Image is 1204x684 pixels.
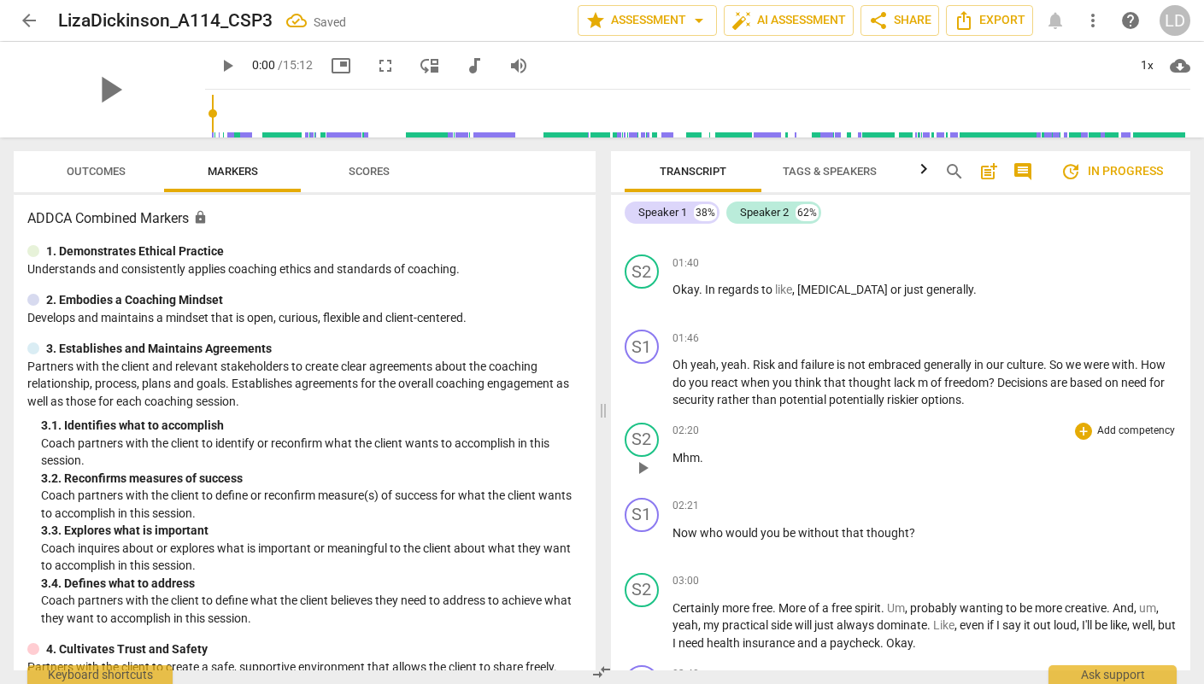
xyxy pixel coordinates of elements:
[831,601,855,615] span: free
[1002,618,1024,632] span: say
[217,56,238,76] span: play_arrow
[795,618,814,632] span: will
[1135,358,1141,371] span: .
[1121,376,1149,389] span: need
[837,618,877,632] span: always
[503,50,534,81] button: Volume
[1050,376,1070,389] span: are
[27,309,582,327] p: Develops and maintains a mindset that is open, curious, flexible and client-centered.
[1170,56,1190,76] span: cloud_download
[797,283,890,296] span: [MEDICAL_DATA]
[1048,665,1177,684] div: Ask support
[761,526,783,540] span: you
[997,376,1050,389] span: Decisions
[961,393,965,406] span: .
[868,358,924,371] span: embraced
[638,204,687,221] div: Speaker 1
[672,283,699,296] span: Okay
[1107,601,1113,615] span: .
[798,526,842,540] span: without
[880,636,886,650] span: .
[41,592,582,627] p: Coach partners with the client to define what the client believes they need to address to achieve...
[752,393,779,406] span: than
[629,454,656,482] button: Play
[1013,161,1033,182] span: comment
[877,618,927,632] span: dominate
[716,358,721,371] span: ,
[1083,10,1103,31] span: more_vert
[326,50,356,81] button: Picture in picture
[1019,601,1035,615] span: be
[41,575,582,593] div: 3. 4. Defines what to address
[731,10,846,31] span: AI Assessment
[717,393,752,406] span: rather
[27,358,582,411] p: Partners with the client and relevant stakeholders to create clear agreements about the coaching ...
[721,358,747,371] span: yeah
[731,10,752,31] span: auto_fix_high
[672,574,699,588] span: 03:00
[725,526,761,540] span: would
[625,254,659,289] div: Change speaker
[699,283,705,296] span: .
[689,10,709,31] span: arrow_drop_down
[855,601,881,615] span: spirit
[772,376,795,389] span: you
[1153,618,1158,632] span: ,
[193,210,208,225] span: Assessment is enabled for this document. The competency model is locked and follows the assessmen...
[904,283,926,296] span: just
[689,376,711,389] span: you
[837,358,848,371] span: is
[752,601,772,615] span: free
[941,158,968,185] button: Search
[508,56,529,76] span: volume_up
[1095,424,1177,439] p: Add competency
[887,601,905,615] span: Filler word
[1065,601,1107,615] span: creative
[286,10,346,31] div: All changes saved
[694,204,717,221] div: 38%
[894,376,918,389] span: lack
[41,540,582,575] p: Coach inquires about or explores what is important or meaningful to the client about what they wa...
[711,376,741,389] span: react
[1049,358,1066,371] span: So
[740,204,789,221] div: Speaker 2
[591,662,612,682] span: compare_arrows
[741,376,772,389] span: when
[46,243,224,260] p: 1. Demonstrates Ethical Practice
[41,522,582,540] div: 3. 3. Explores what is important
[822,601,831,615] span: a
[1127,618,1132,632] span: ,
[41,470,582,488] div: 3. 2. Reconfirms measures of success
[46,640,208,658] p: 4. Cultivates Trust and Safety
[698,618,703,632] span: ,
[1134,601,1139,615] span: ,
[771,618,795,632] span: side
[349,165,390,178] span: Scores
[632,458,653,478] span: play_arrow
[27,665,173,684] div: Keyboard shortcuts
[779,393,829,406] span: potential
[1060,161,1163,182] span: In progress
[625,330,659,364] div: Change speaker
[672,451,700,465] span: Mhm
[913,636,916,650] span: .
[41,435,582,470] p: Coach partners with the client to identify or reconfirm what the client wants to accomplish in th...
[1070,376,1105,389] span: based
[672,667,699,681] span: 03:40
[722,618,771,632] span: practical
[700,526,725,540] span: who
[672,424,699,438] span: 02:20
[1160,5,1190,36] div: LD
[921,393,961,406] span: options
[1141,358,1166,371] span: How
[849,376,894,389] span: thought
[420,56,440,76] span: move_down
[960,601,1006,615] span: wanting
[973,283,977,296] span: .
[1156,601,1159,615] span: ,
[946,5,1033,36] button: Export
[1033,618,1054,632] span: out
[796,204,819,221] div: 62%
[690,358,716,371] span: yeah
[887,393,921,406] span: riskier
